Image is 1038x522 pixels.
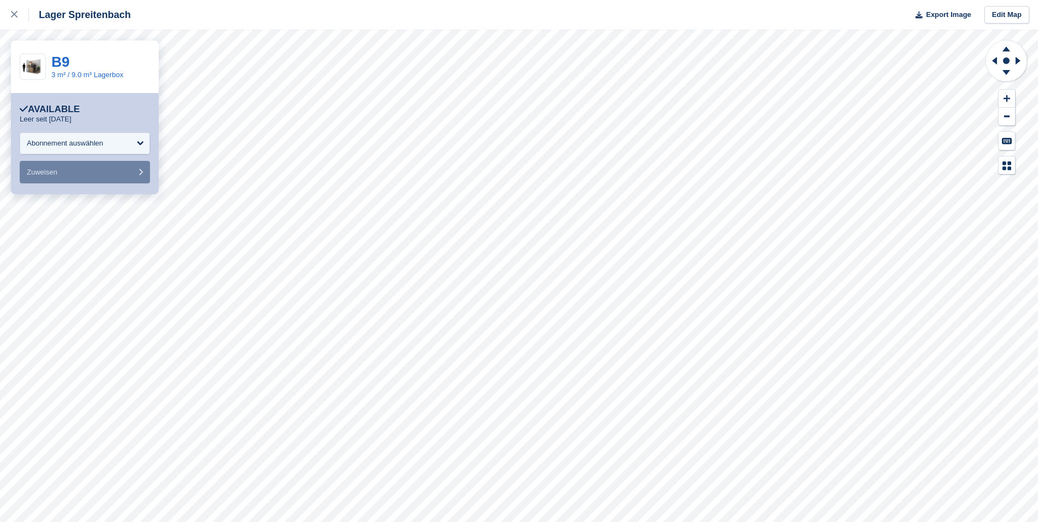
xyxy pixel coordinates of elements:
div: Available [20,104,80,115]
div: Abonnement auswählen [27,138,103,149]
button: Zoom Out [999,108,1015,126]
a: Edit Map [984,6,1029,24]
p: Leer seit [DATE] [20,115,71,124]
button: Map Legend [999,156,1015,175]
a: B9 [51,54,69,70]
button: Export Image [909,6,971,24]
div: Lager Spreitenbach [29,8,131,21]
button: Keyboard Shortcuts [999,132,1015,150]
span: Zuweisen [27,168,57,176]
a: 3 m² / 9.0 m³ Lagerbox [51,71,124,79]
span: Export Image [926,9,971,20]
button: Zuweisen [20,161,150,183]
img: 3,0%20q-unit.jpg [20,57,45,77]
button: Zoom In [999,90,1015,108]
